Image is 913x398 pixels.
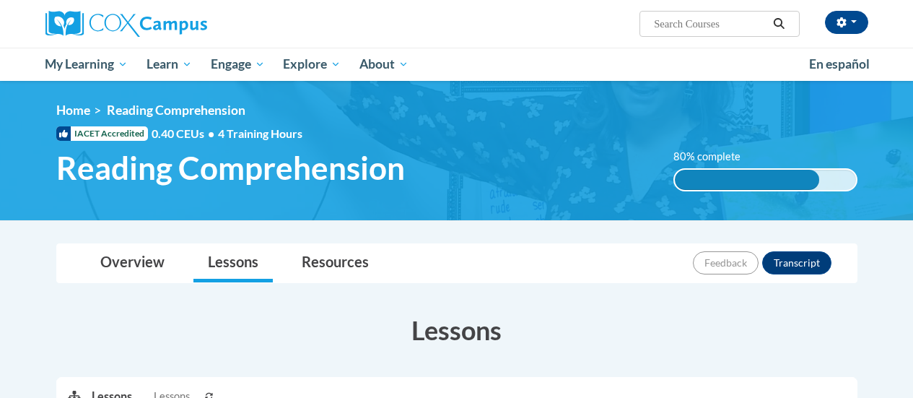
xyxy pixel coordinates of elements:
span: 4 Training Hours [218,126,302,140]
span: En español [809,56,870,72]
a: Overview [86,244,179,282]
a: Lessons [193,244,273,282]
span: My Learning [45,56,128,73]
input: Search Courses [652,15,768,33]
a: Engage [201,48,274,81]
a: Home [56,103,90,118]
h3: Lessons [56,312,857,348]
button: Feedback [693,251,759,274]
div: Main menu [35,48,879,81]
span: About [359,56,409,73]
button: Transcript [762,251,831,274]
span: Learn [147,56,192,73]
a: About [350,48,418,81]
img: Cox Campus [45,11,207,37]
span: Engage [211,56,265,73]
a: En español [800,49,879,79]
a: Explore [274,48,350,81]
div: 80% complete [675,170,820,190]
span: Reading Comprehension [107,103,245,118]
a: Cox Campus [45,11,305,37]
a: Resources [287,244,383,282]
button: Account Settings [825,11,868,34]
a: My Learning [36,48,138,81]
button: Search [768,15,790,33]
label: 80% complete [673,149,756,165]
a: Learn [137,48,201,81]
span: 0.40 CEUs [152,126,218,142]
span: Explore [283,56,341,73]
span: • [208,126,214,140]
span: IACET Accredited [56,126,148,141]
span: Reading Comprehension [56,149,405,187]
